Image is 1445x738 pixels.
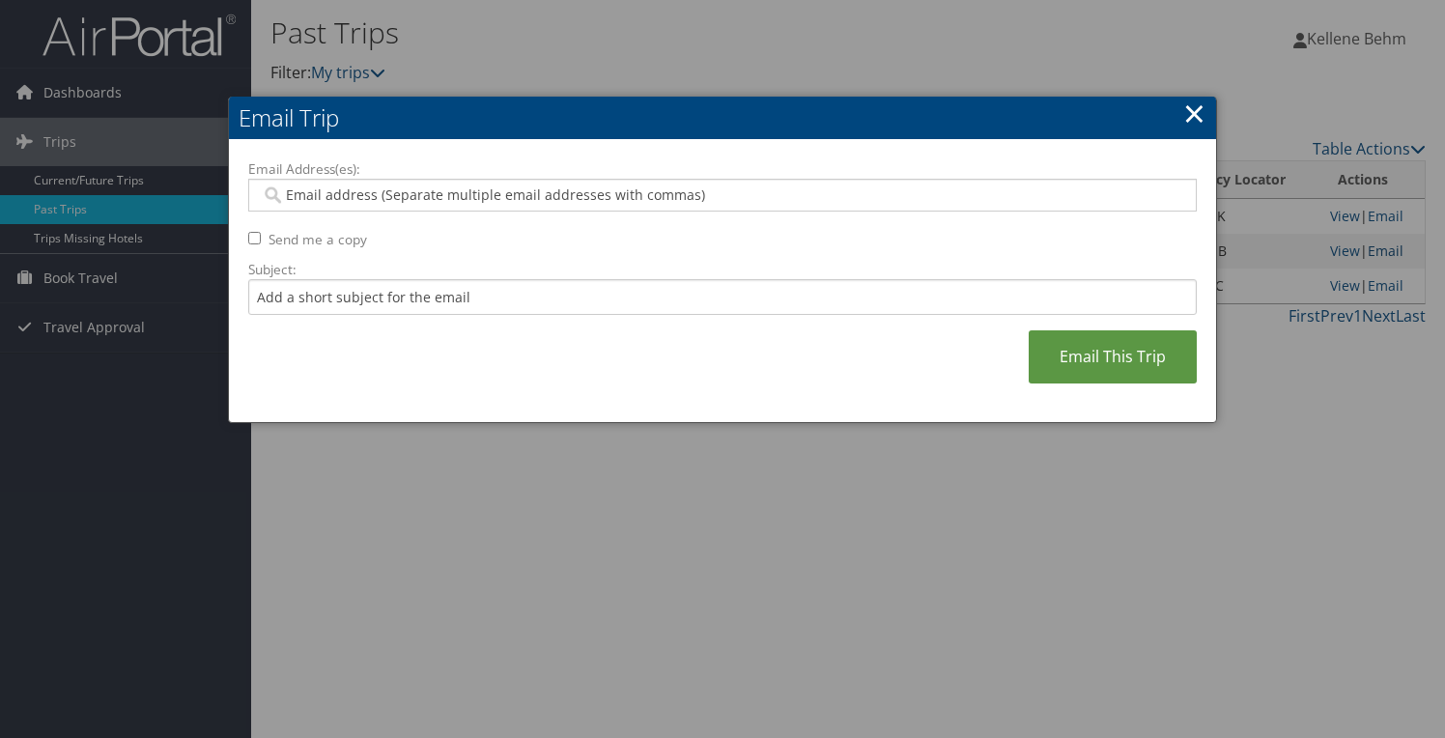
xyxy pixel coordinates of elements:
input: Add a short subject for the email [248,279,1197,315]
label: Email Address(es): [248,159,1197,179]
a: × [1183,94,1205,132]
a: Email This Trip [1029,330,1197,383]
input: Email address (Separate multiple email addresses with commas) [261,185,1183,205]
label: Send me a copy [269,230,367,249]
label: Subject: [248,260,1197,279]
h2: Email Trip [229,97,1216,139]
